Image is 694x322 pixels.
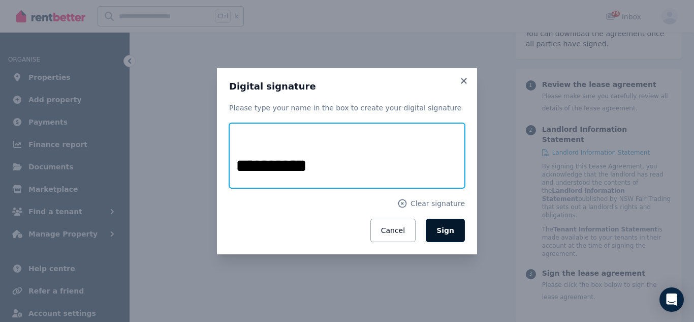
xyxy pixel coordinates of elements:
[436,226,454,235] span: Sign
[659,287,684,312] div: Open Intercom Messenger
[370,219,416,242] button: Cancel
[229,103,465,113] p: Please type your name in the box to create your digital signature
[426,219,465,242] button: Sign
[411,198,465,209] span: Clear signature
[229,80,465,93] h3: Digital signature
